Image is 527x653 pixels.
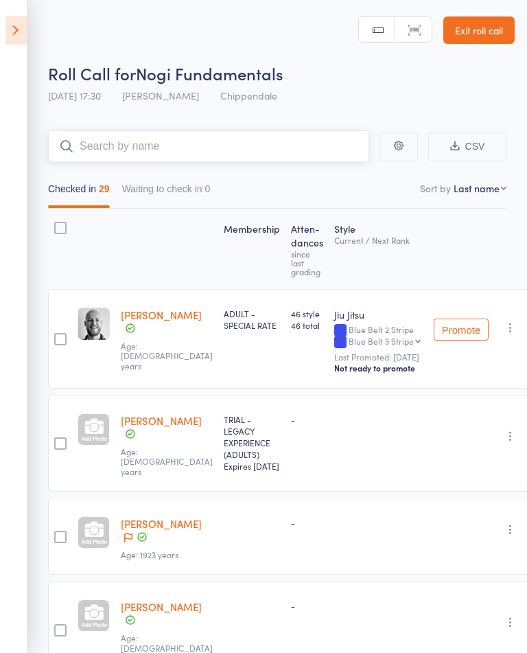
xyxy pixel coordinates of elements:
[443,16,515,44] a: Exit roll call
[121,549,178,560] span: Age: 1923 years
[122,89,199,102] span: [PERSON_NAME]
[329,215,428,283] div: Style
[291,413,323,425] div: -
[205,183,211,194] div: 0
[334,308,423,321] div: Jiu Jitsu
[291,516,323,528] div: -
[291,319,323,331] span: 46 total
[291,599,323,611] div: -
[121,413,202,428] a: [PERSON_NAME]
[121,446,213,477] span: Age: [DEMOGRAPHIC_DATA] years
[224,308,280,331] div: ADULT - SPECIAL RATE
[334,363,423,374] div: Not ready to promote
[349,336,414,345] div: Blue Belt 3 Stripe
[48,62,136,84] span: Roll Call for
[285,215,329,283] div: Atten­dances
[224,460,280,472] div: Expires [DATE]
[420,181,451,195] label: Sort by
[78,308,110,340] img: image1688462626.png
[334,325,423,348] div: Blue Belt 2 Stripe
[291,249,323,276] div: since last grading
[48,89,101,102] span: [DATE] 17:30
[121,516,202,531] a: [PERSON_NAME]
[121,340,213,371] span: Age: [DEMOGRAPHIC_DATA] years
[121,308,202,322] a: [PERSON_NAME]
[48,176,110,208] button: Checked in29
[220,89,277,102] span: Chippendale
[428,132,506,161] button: CSV
[48,130,369,162] input: Search by name
[218,215,285,283] div: Membership
[122,176,211,208] button: Waiting to check in0
[136,62,283,84] span: Nogi Fundamentals
[454,181,500,195] div: Last name
[434,319,489,341] button: Promote
[121,599,202,614] a: [PERSON_NAME]
[334,236,423,244] div: Current / Next Rank
[334,352,423,362] small: Last Promoted: [DATE]
[99,183,110,194] div: 29
[224,413,280,472] div: TRIAL - LEGACY EXPERIENCE (ADULTS)
[291,308,323,319] span: 46 style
